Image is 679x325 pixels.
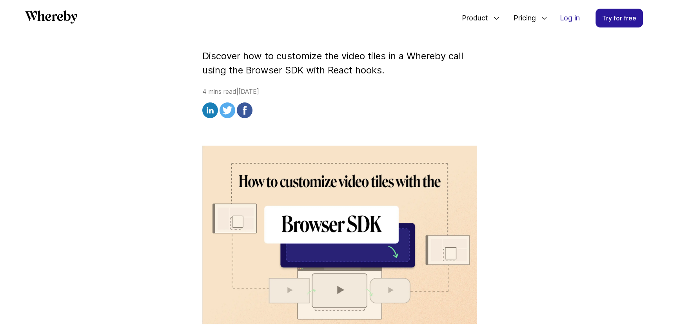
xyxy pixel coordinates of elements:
[506,5,538,31] span: Pricing
[202,102,218,118] img: linkedin
[202,49,477,77] p: Discover how to customize the video tiles in a Whereby call using the Browser SDK with React hooks.
[237,102,252,118] img: facebook
[220,102,235,118] img: twitter
[454,5,490,31] span: Product
[25,10,77,26] a: Whereby
[595,9,643,27] a: Try for free
[25,10,77,24] svg: Whereby
[202,87,477,121] div: 4 mins read | [DATE]
[554,9,586,27] a: Log in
